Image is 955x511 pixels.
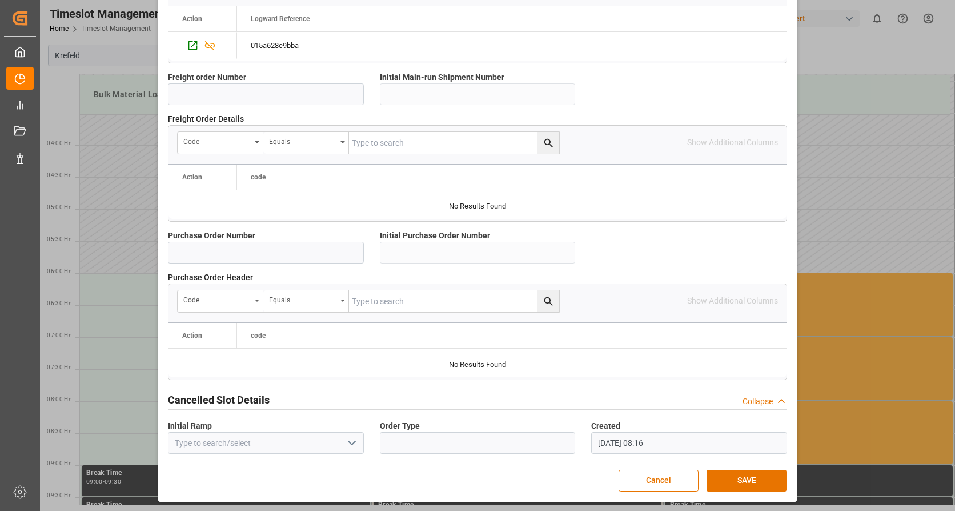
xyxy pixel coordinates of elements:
[591,432,787,454] input: DD.MM.YYYY HH:MM
[380,71,504,83] span: Initial Main-run Shipment Number
[263,132,349,154] button: open menu
[168,432,364,454] input: Type to search/select
[263,290,349,312] button: open menu
[251,15,310,23] span: Logward Reference
[380,230,490,242] span: Initial Purchase Order Number
[182,332,202,340] div: Action
[591,420,620,432] span: Created
[168,272,253,284] span: Purchase Order Header
[182,173,202,181] div: Action
[707,470,787,492] button: SAVE
[178,290,263,312] button: open menu
[537,290,559,312] button: search button
[168,230,255,242] span: Purchase Order Number
[182,15,202,23] div: Action
[168,32,237,59] div: Press SPACE to select this row.
[168,392,270,408] h2: Cancelled Slot Details
[237,32,351,59] div: Press SPACE to select this row.
[251,173,266,181] span: code
[619,470,699,492] button: Cancel
[251,332,266,340] span: code
[380,420,420,432] span: Order Type
[743,396,773,408] div: Collapse
[237,32,351,59] div: 015a628e9bba
[178,132,263,154] button: open menu
[168,113,244,125] span: Freight Order Details
[168,71,246,83] span: Freight order Number
[269,292,336,305] div: Equals
[183,292,251,305] div: code
[349,290,559,312] input: Type to search
[537,132,559,154] button: search button
[342,434,359,452] button: open menu
[183,134,251,147] div: code
[349,132,559,154] input: Type to search
[168,420,212,432] span: Initial Ramp
[269,134,336,147] div: Equals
